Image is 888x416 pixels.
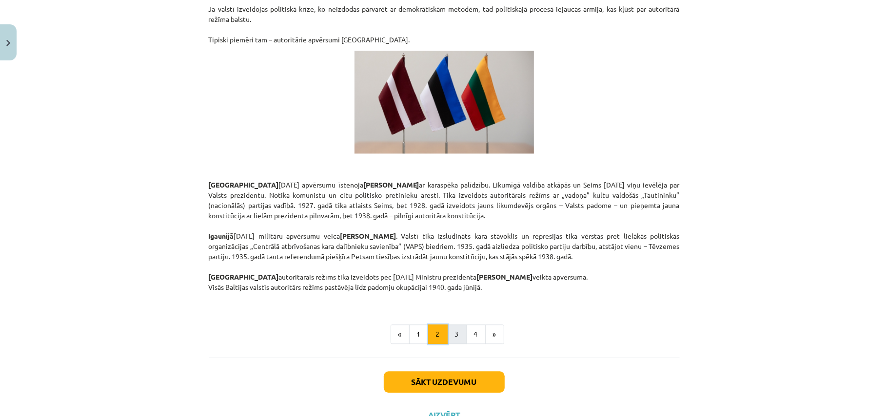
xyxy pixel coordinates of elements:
img: icon-close-lesson-0947bae3869378f0d4975bcd49f059093ad1ed9edebbc8119c70593378902aed.svg [6,40,10,46]
button: 2 [428,324,448,344]
strong: Igaunijā [209,231,234,240]
nav: Page navigation example [209,324,680,344]
strong: [PERSON_NAME] [340,231,396,240]
strong: [GEOGRAPHIC_DATA] [209,272,279,281]
strong: [PERSON_NAME] [363,180,419,189]
button: « [391,324,410,344]
p: [DATE] apvērsumu īstenoja ar karaspēka palīdzību. Likumīgā valdība atkāpās un Seims [DATE] viņu i... [209,159,680,303]
strong: [PERSON_NAME] [477,272,533,281]
button: 4 [466,324,486,344]
button: 1 [409,324,429,344]
button: Sākt uzdevumu [384,371,505,393]
strong: [GEOGRAPHIC_DATA] [209,180,279,189]
button: 3 [447,324,467,344]
button: » [485,324,504,344]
